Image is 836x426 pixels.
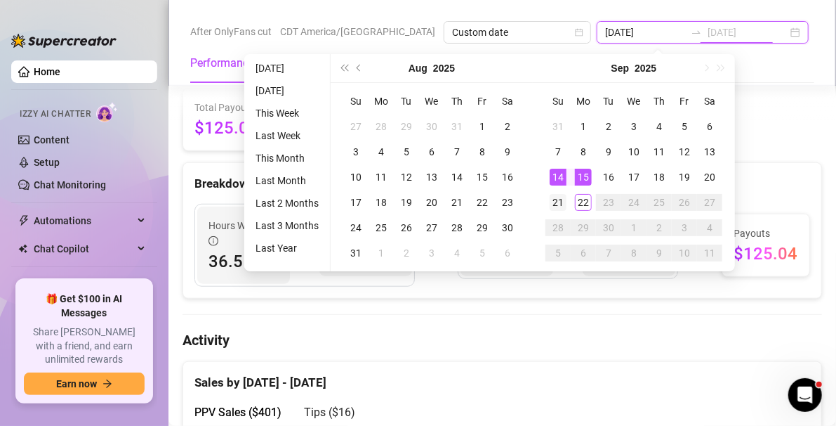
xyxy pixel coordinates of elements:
[575,118,592,135] div: 1
[575,143,592,160] div: 8
[373,219,390,236] div: 25
[575,219,592,236] div: 29
[676,219,693,236] div: 3
[575,28,583,37] span: calendar
[352,54,367,82] button: Previous month (PageUp)
[470,164,495,190] td: 2025-08-15
[625,143,642,160] div: 10
[701,219,718,236] div: 4
[208,236,218,246] span: info-circle
[419,190,444,215] td: 2025-08-20
[550,118,566,135] div: 31
[734,226,798,241] span: Payouts
[394,164,419,190] td: 2025-08-12
[474,143,491,160] div: 8
[605,25,685,40] input: Start date
[697,114,722,139] td: 2025-09-06
[672,190,697,215] td: 2025-09-26
[621,164,646,190] td: 2025-09-17
[423,169,440,186] div: 13
[423,143,440,160] div: 6
[651,169,668,186] div: 18
[676,245,693,262] div: 10
[369,215,394,240] td: 2025-08-25
[18,215,29,226] span: thunderbolt
[495,190,520,215] td: 2025-08-23
[635,54,656,82] button: Choose a year
[651,118,668,135] div: 4
[697,89,722,114] th: Sa
[347,169,364,186] div: 10
[398,194,415,211] div: 19
[646,240,672,266] td: 2025-10-09
[545,89,571,114] th: Su
[646,215,672,240] td: 2025-10-02
[621,215,646,240] td: 2025-10-01
[676,169,693,186] div: 19
[672,89,697,114] th: Fr
[194,362,810,392] div: Sales by [DATE] - [DATE]
[394,190,419,215] td: 2025-08-19
[600,194,617,211] div: 23
[369,114,394,139] td: 2025-07-28
[571,190,596,215] td: 2025-09-22
[34,134,69,146] a: Content
[208,250,279,273] span: 36.5
[499,194,516,211] div: 23
[444,164,470,190] td: 2025-08-14
[398,245,415,262] div: 2
[600,143,617,160] div: 9
[646,164,672,190] td: 2025-09-18
[470,89,495,114] th: Fr
[11,34,117,48] img: logo-BBDzfeDw.svg
[250,217,324,234] li: Last 3 Months
[474,219,491,236] div: 29
[550,169,566,186] div: 14
[470,139,495,164] td: 2025-08-08
[34,157,60,168] a: Setup
[545,164,571,190] td: 2025-09-14
[369,164,394,190] td: 2025-08-11
[672,164,697,190] td: 2025-09-19
[444,240,470,266] td: 2025-09-04
[697,215,722,240] td: 2025-10-04
[611,54,630,82] button: Choose a month
[433,54,455,82] button: Choose a year
[444,139,470,164] td: 2025-08-07
[672,215,697,240] td: 2025-10-03
[343,89,369,114] th: Su
[470,190,495,215] td: 2025-08-22
[208,218,279,249] span: Hours Worked
[369,190,394,215] td: 2025-08-18
[672,139,697,164] td: 2025-09-12
[369,240,394,266] td: 2025-09-01
[571,139,596,164] td: 2025-09-08
[56,378,97,389] span: Earn now
[419,164,444,190] td: 2025-08-13
[444,89,470,114] th: Th
[596,139,621,164] td: 2025-09-09
[419,114,444,139] td: 2025-07-30
[343,114,369,139] td: 2025-07-27
[250,82,324,99] li: [DATE]
[575,169,592,186] div: 15
[672,240,697,266] td: 2025-10-10
[499,245,516,262] div: 6
[701,143,718,160] div: 13
[625,219,642,236] div: 1
[474,245,491,262] div: 5
[495,114,520,139] td: 2025-08-02
[24,373,145,395] button: Earn nowarrow-right
[343,164,369,190] td: 2025-08-10
[194,100,255,115] span: Total Payouts
[708,25,788,40] input: End date
[34,66,60,77] a: Home
[621,139,646,164] td: 2025-09-10
[596,114,621,139] td: 2025-09-02
[398,169,415,186] div: 12
[495,215,520,240] td: 2025-08-30
[550,194,566,211] div: 21
[495,89,520,114] th: Sa
[474,118,491,135] div: 1
[398,143,415,160] div: 5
